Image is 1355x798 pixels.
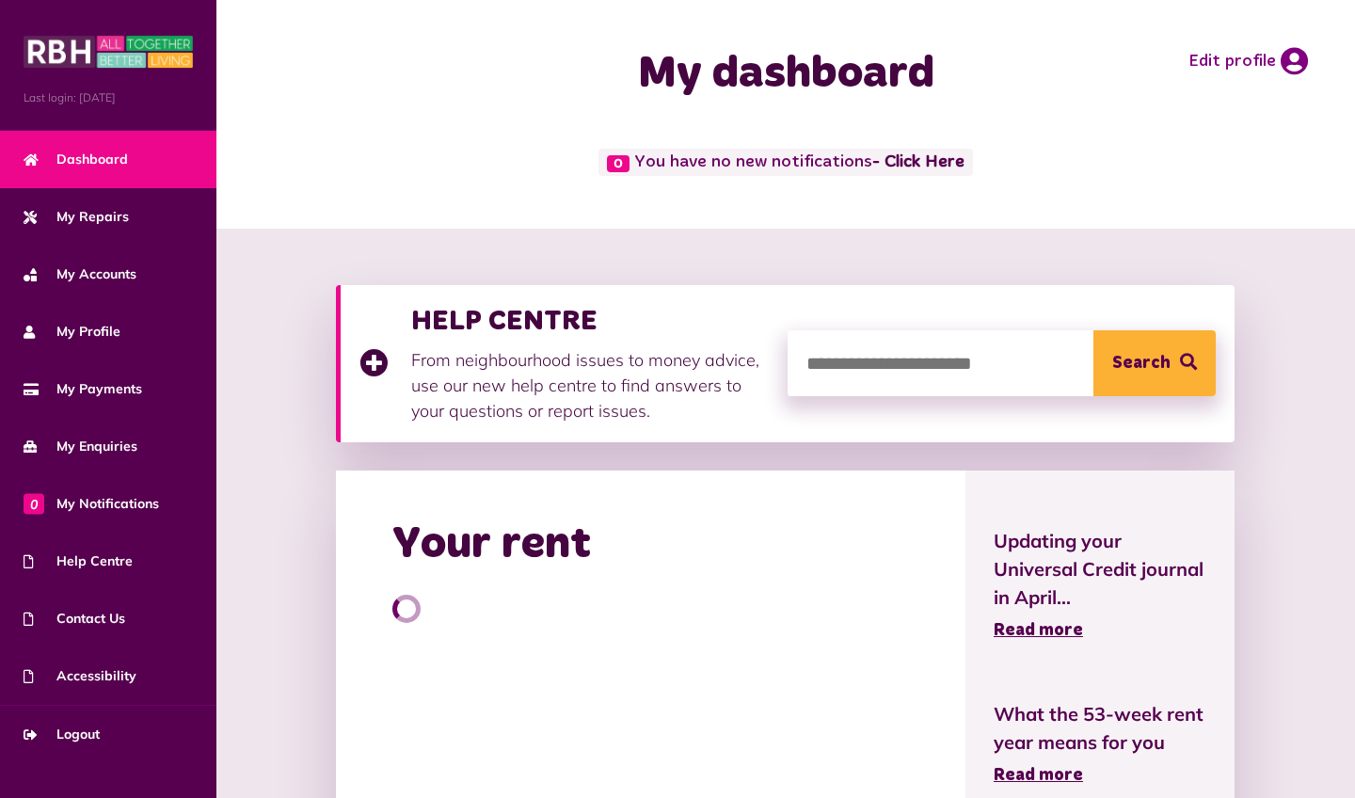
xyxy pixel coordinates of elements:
span: Accessibility [24,666,136,686]
span: My Notifications [24,494,159,514]
span: What the 53-week rent year means for you [994,700,1206,757]
span: My Accounts [24,264,136,284]
a: Edit profile [1188,47,1308,75]
button: Search [1093,330,1216,396]
span: Read more [994,767,1083,784]
span: My Enquiries [24,437,137,456]
span: Help Centre [24,551,133,571]
span: Dashboard [24,150,128,169]
a: - Click Here [872,154,964,171]
h1: My dashboard [520,47,1052,102]
span: Search [1112,330,1171,396]
span: My Profile [24,322,120,342]
span: Read more [994,622,1083,639]
span: 0 [607,155,630,172]
h2: Your rent [392,518,591,572]
span: 0 [24,493,44,514]
span: You have no new notifications [598,149,972,176]
span: Contact Us [24,609,125,629]
img: MyRBH [24,33,193,71]
span: My Payments [24,379,142,399]
a: What the 53-week rent year means for you Read more [994,700,1206,789]
span: Logout [24,725,100,744]
span: Last login: [DATE] [24,89,193,106]
a: Updating your Universal Credit journal in April... Read more [994,527,1206,644]
p: From neighbourhood issues to money advice, use our new help centre to find answers to your questi... [411,347,769,423]
span: My Repairs [24,207,129,227]
span: Updating your Universal Credit journal in April... [994,527,1206,612]
h3: HELP CENTRE [411,304,769,338]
